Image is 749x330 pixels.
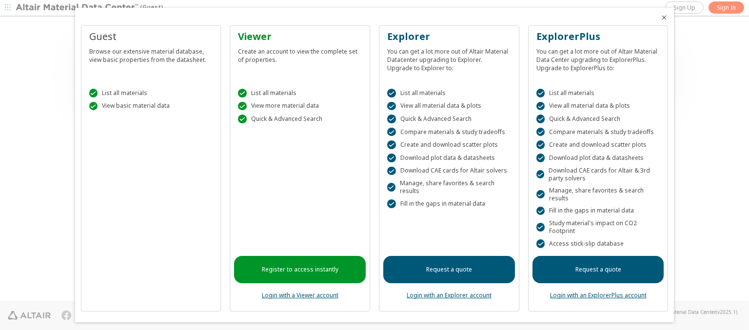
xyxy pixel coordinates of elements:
[234,256,366,283] a: Register to access instantly
[536,128,545,136] div: 
[536,140,545,149] div: 
[387,89,511,97] div: List all materials
[536,170,544,179] div: 
[238,115,247,123] div: 
[387,140,396,149] div: 
[89,89,213,97] div: List all materials
[536,219,660,235] div: Study material's impact on CO2 Footprint
[536,43,660,72] div: You can get a lot more out of Altair Material Data Center upgrading to ExplorerPlus. Upgrade to E...
[532,256,664,283] a: Request a quote
[387,179,511,195] div: Manage, share favorites & search results
[407,291,492,299] a: Login with an Explorer account
[89,30,213,43] div: Guest
[238,43,362,64] div: Create an account to view the complete set of properties.
[387,128,511,136] div: Compare materials & study tradeoffs
[536,128,660,136] div: Compare materials & study tradeoffs
[536,154,545,162] div: 
[536,154,660,162] div: Download plot data & datasheets
[387,167,511,175] div: Download CAE cards for Altair solvers
[536,89,545,97] div: 
[89,89,98,97] div: 
[89,102,213,111] div: View basic material data
[387,183,395,192] div: 
[387,140,511,149] div: Create and download scatter plots
[536,167,660,182] div: Download CAE cards for Altair & 3rd party solvers
[536,115,660,123] div: Quick & Advanced Search
[387,115,396,123] div: 
[536,115,545,123] div: 
[536,239,660,248] div: Access stick-slip database
[238,102,362,111] div: View more material data
[536,187,660,202] div: Manage, share favorites & search results
[536,102,545,111] div: 
[387,154,396,162] div: 
[387,154,511,162] div: Download plot data & datasheets
[262,291,338,299] a: Login with a Viewer account
[387,115,511,123] div: Quick & Advanced Search
[536,140,660,149] div: Create and download scatter plots
[387,102,511,111] div: View all material data & plots
[550,291,647,299] a: Login with an ExplorerPlus account
[387,43,511,72] div: You can get a lot more out of Altair Material Datacenter upgrading to Explorer. Upgrade to Explor...
[536,102,660,111] div: View all material data & plots
[387,167,396,175] div: 
[536,207,660,215] div: Fill in the gaps in material data
[238,89,247,97] div: 
[238,115,362,123] div: Quick & Advanced Search
[238,30,362,43] div: Viewer
[536,30,660,43] div: ExplorerPlus
[383,256,515,283] a: Request a quote
[387,199,396,208] div: 
[660,14,668,21] button: Close
[387,89,396,97] div: 
[387,30,511,43] div: Explorer
[387,102,396,111] div: 
[536,223,545,232] div: 
[387,128,396,136] div: 
[238,102,247,111] div: 
[536,239,545,248] div: 
[536,190,545,199] div: 
[89,102,98,111] div: 
[536,207,545,215] div: 
[89,43,213,64] div: Browse our extensive material database, view basic properties from the datasheet.
[536,89,660,97] div: List all materials
[238,89,362,97] div: List all materials
[387,199,511,208] div: Fill in the gaps in material data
